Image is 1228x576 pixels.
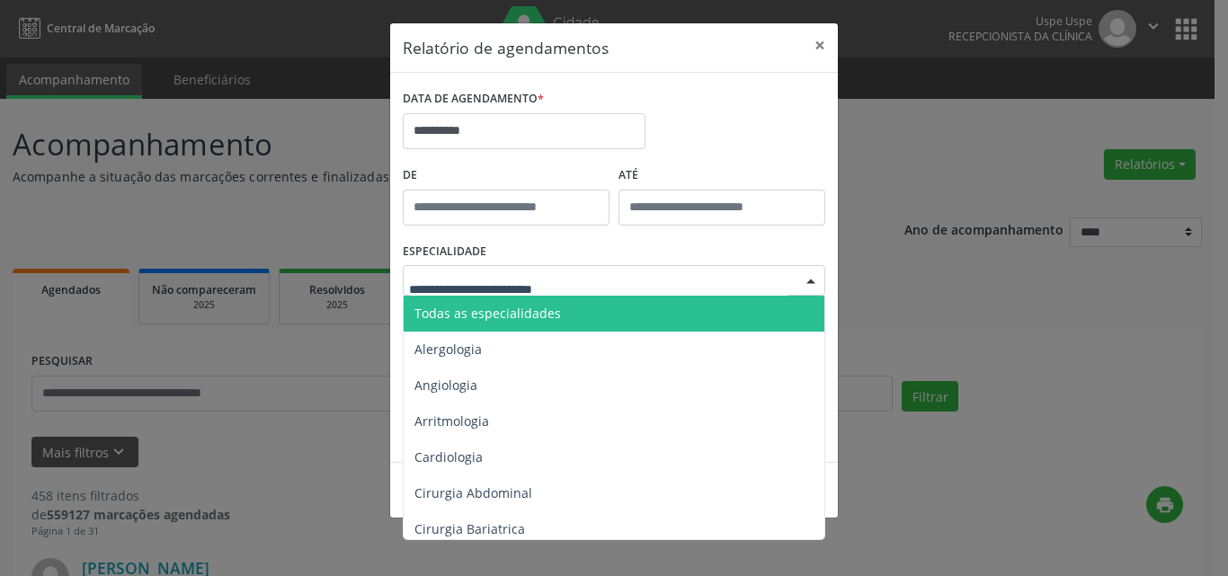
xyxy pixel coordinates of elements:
[403,238,486,266] label: ESPECIALIDADE
[414,448,483,465] span: Cardiologia
[414,484,532,501] span: Cirurgia Abdominal
[802,23,838,67] button: Close
[618,162,825,190] label: ATÉ
[403,162,610,190] label: De
[403,85,544,113] label: DATA DE AGENDAMENTO
[414,520,525,537] span: Cirurgia Bariatrica
[414,305,561,322] span: Todas as especialidades
[414,341,482,358] span: Alergologia
[414,377,477,394] span: Angiologia
[414,412,489,430] span: Arritmologia
[403,36,609,59] h5: Relatório de agendamentos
